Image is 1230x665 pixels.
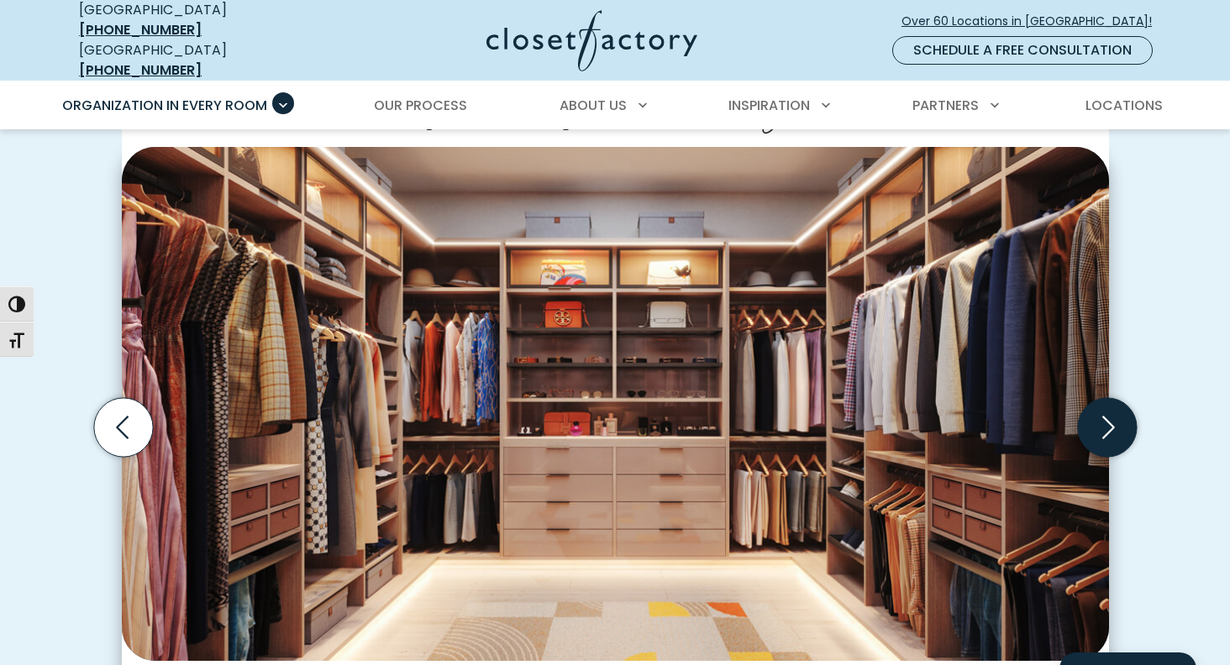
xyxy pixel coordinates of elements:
[79,40,323,81] div: [GEOGRAPHIC_DATA]
[728,96,810,115] span: Inspiration
[1085,96,1163,115] span: Locations
[122,147,1109,661] img: Walk-in closet with Slab drawer fronts, LED-lit upper cubbies, double-hang rods, divided shelving...
[62,96,267,115] span: Organization in Every Room
[79,60,202,80] a: [PHONE_NUMBER]
[79,20,202,39] a: [PHONE_NUMBER]
[374,96,467,115] span: Our Process
[901,7,1166,36] a: Over 60 Locations in [GEOGRAPHIC_DATA]!
[892,36,1153,65] a: Schedule a Free Consultation
[912,96,979,115] span: Partners
[404,86,686,133] span: Space, Style and
[1071,391,1143,463] button: Next slide
[560,96,627,115] span: About Us
[50,82,1180,129] nav: Primary Menu
[87,391,160,463] button: Previous slide
[486,10,697,71] img: Closet Factory Logo
[901,13,1165,30] span: Over 60 Locations in [GEOGRAPHIC_DATA]!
